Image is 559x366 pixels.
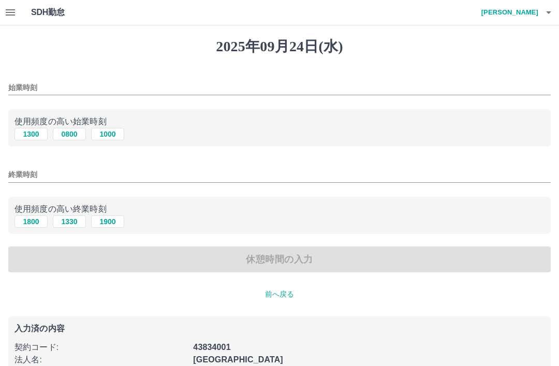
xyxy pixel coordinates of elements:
b: 43834001 [193,343,230,352]
p: 入力済の内容 [14,325,545,333]
button: 1000 [91,128,124,140]
button: 1900 [91,215,124,228]
h1: 2025年09月24日(水) [8,38,551,55]
p: 使用頻度の高い始業時刻 [14,115,545,128]
button: 1800 [14,215,48,228]
button: 1330 [53,215,86,228]
button: 1300 [14,128,48,140]
p: 前へ戻る [8,289,551,300]
b: [GEOGRAPHIC_DATA] [193,355,283,364]
button: 0800 [53,128,86,140]
p: 法人名 : [14,354,187,366]
p: 契約コード : [14,341,187,354]
p: 使用頻度の高い終業時刻 [14,203,545,215]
